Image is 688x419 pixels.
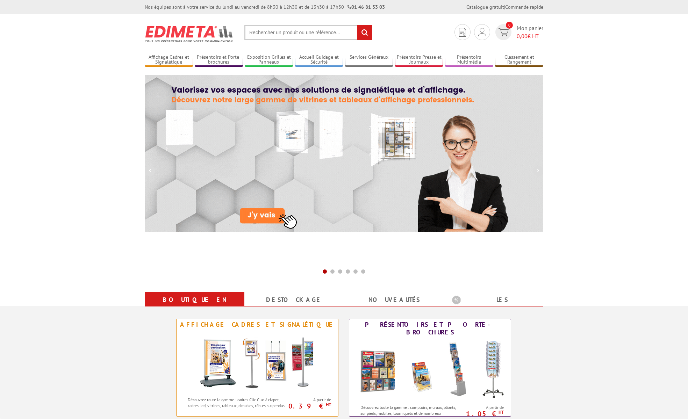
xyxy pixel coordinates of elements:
[245,54,293,66] a: Exposition Grilles et Panneaux
[452,294,535,319] a: Les promotions
[478,28,486,36] img: devis rapide
[176,319,338,417] a: Affichage Cadres et Signalétique Affichage Cadres et Signalétique Découvrez toute la gamme : cadr...
[499,28,509,36] img: devis rapide
[395,54,443,66] a: Présentoirs Presse et Journaux
[153,294,236,319] a: Boutique en ligne
[178,321,336,328] div: Affichage Cadres et Signalétique
[145,21,234,47] img: Présentoir, panneau, stand - Edimeta - PLV, affichage, mobilier bureau, entreprise
[145,54,193,66] a: Affichage Cadres et Signalétique
[505,4,543,10] a: Commande rapide
[517,24,543,40] span: Mon panier
[506,22,513,29] span: 0
[326,402,331,407] sup: HT
[466,3,543,10] div: |
[462,405,504,410] span: A partir de
[445,54,493,66] a: Présentoirs Multimédia
[195,54,243,66] a: Présentoirs et Porte-brochures
[193,330,322,393] img: Affichage Cadres et Signalétique
[295,54,343,66] a: Accueil Guidage et Sécurité
[459,28,466,37] img: devis rapide
[452,294,539,308] b: Les promotions
[188,397,287,409] p: Découvrez toute la gamme : cadres Clic-Clac à clapet, cadres Led, vitrines, tableaux, cimaises, c...
[466,4,504,10] a: Catalogue gratuit
[253,294,336,306] a: Destockage
[495,54,543,66] a: Classement et Rangement
[494,24,543,40] a: devis rapide 0 Mon panier 0,00€ HT
[286,404,331,408] p: 0.39 €
[352,294,435,306] a: nouveautés
[347,4,385,10] strong: 01 46 81 33 03
[517,32,528,39] span: 0,00
[353,338,507,401] img: Présentoirs et Porte-brochures
[145,3,385,10] div: Nos équipes sont à votre service du lundi au vendredi de 8h30 à 12h30 et de 13h30 à 17h30
[517,32,543,40] span: € HT
[351,321,509,336] div: Présentoirs et Porte-brochures
[349,319,511,417] a: Présentoirs et Porte-brochures Présentoirs et Porte-brochures Découvrez toute la gamme : comptoir...
[459,412,504,416] p: 1.05 €
[499,409,504,415] sup: HT
[357,25,372,40] input: rechercher
[244,25,372,40] input: Rechercher un produit ou une référence...
[289,397,331,403] span: A partir de
[345,54,393,66] a: Services Généraux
